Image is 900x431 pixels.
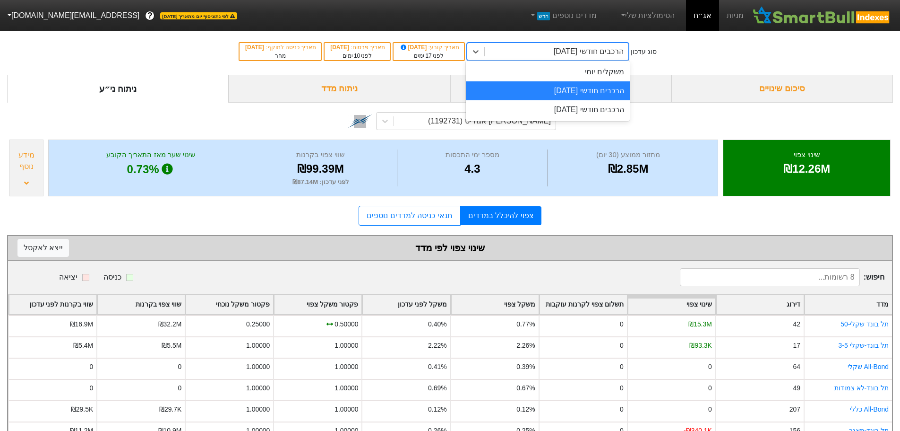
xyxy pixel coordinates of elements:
div: שווי צפוי בקרנות [247,150,394,160]
div: לפני עדכון : ₪87.14M [247,177,394,187]
div: 0 [620,319,624,329]
div: 0 [708,362,712,372]
div: ₪12.26M [735,160,878,177]
div: 1.00000 [246,383,270,393]
span: חיפוש : [680,268,884,286]
a: תל בונד שקלי-50 [840,320,889,328]
img: SmartBull [751,6,892,25]
div: 1.00000 [246,341,270,351]
div: שינוי צפוי לפי מדד [17,241,883,255]
div: 0 [178,383,182,393]
a: תל בונד-לא צמודות [834,384,889,392]
div: 0.41% [428,362,446,372]
div: 0 [620,341,624,351]
div: תאריך כניסה לתוקף : [244,43,316,52]
div: הרכבים חודשי [DATE] [466,100,630,119]
img: tase link [348,109,372,133]
div: 0 [620,405,624,414]
div: 0.25000 [246,319,270,329]
div: Toggle SortBy [274,295,361,314]
div: 1.00000 [334,362,358,372]
div: ניתוח מדד [229,75,450,103]
div: ₪29.5K [71,405,93,414]
div: 0 [708,383,712,393]
div: סוג עדכון [631,47,657,57]
div: 207 [789,405,800,414]
div: 17 [793,341,800,351]
span: לפי נתוני סוף יום מתאריך [DATE] [160,12,237,19]
div: 0.69% [428,383,446,393]
div: Toggle SortBy [97,295,185,314]
div: הרכבים חודשי [DATE] [554,46,624,57]
div: לפני ימים [398,52,459,60]
div: 0 [620,362,624,372]
span: 17 [425,53,431,59]
span: מחר [275,53,286,59]
div: 0 [620,383,624,393]
div: 0.40% [428,319,446,329]
div: סיכום שינויים [671,75,893,103]
div: [PERSON_NAME] אגח יט (1192731) [428,115,551,127]
span: [DATE] [245,44,266,51]
div: 1.00000 [334,405,358,414]
div: ₪5.4M [73,341,93,351]
span: [DATE] [399,44,429,51]
a: מדדים נוספיםחדש [525,6,600,25]
div: ₪32.2M [158,319,182,329]
span: ? [147,9,153,22]
input: 8 רשומות... [680,268,860,286]
div: Toggle SortBy [628,295,715,314]
div: 0 [178,362,182,372]
div: ניתוח ני״ע [7,75,229,103]
div: Toggle SortBy [805,295,892,314]
div: מחזור ממוצע (30 יום) [550,150,706,160]
div: ₪29.7K [159,405,181,414]
div: כניסה [103,272,121,283]
span: [DATE] [330,44,351,51]
div: מידע נוסף [12,150,41,172]
div: 2.22% [428,341,446,351]
div: יציאה [59,272,77,283]
div: Toggle SortBy [451,295,539,314]
a: הסימולציות שלי [616,6,679,25]
div: 64 [793,362,800,372]
div: שינוי צפוי [735,150,878,160]
div: 42 [793,319,800,329]
div: 0.12% [428,405,446,414]
div: הרכבים חודשי [DATE] [466,81,630,100]
a: צפוי להיכלל במדדים [461,206,541,225]
div: 1.00000 [246,405,270,414]
a: תל בונד-שקלי 3-5 [839,342,889,349]
div: Toggle SortBy [716,295,804,314]
div: 4.3 [400,160,545,177]
div: משקלים יומי [466,62,630,81]
div: ₪93.3K [689,341,711,351]
div: 0.67% [516,383,535,393]
div: ₪99.39M [247,160,394,177]
div: 1.00000 [246,362,270,372]
a: All-Bond כללי [850,405,889,413]
div: Toggle SortBy [362,295,450,314]
div: 0.50000 [334,319,358,329]
div: ₪15.3M [688,319,712,329]
div: מספר ימי התכסות [400,150,545,160]
div: לפני ימים [329,52,385,60]
a: All-Bond שקלי [848,363,889,370]
div: ₪2.85M [550,160,706,177]
div: 0.39% [516,362,535,372]
div: ביקושים והיצעים צפויים [450,75,672,103]
div: 1.00000 [334,383,358,393]
div: 1.00000 [334,341,358,351]
div: 0 [89,383,93,393]
span: חדש [537,12,550,20]
div: 2.26% [516,341,535,351]
div: Toggle SortBy [186,295,273,314]
div: ₪5.5M [162,341,181,351]
div: ₪16.9M [70,319,94,329]
div: 49 [793,383,800,393]
div: 0.12% [516,405,535,414]
div: 0 [89,362,93,372]
div: תאריך קובע : [398,43,459,52]
div: Toggle SortBy [9,295,96,314]
button: ייצא לאקסל [17,239,69,257]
